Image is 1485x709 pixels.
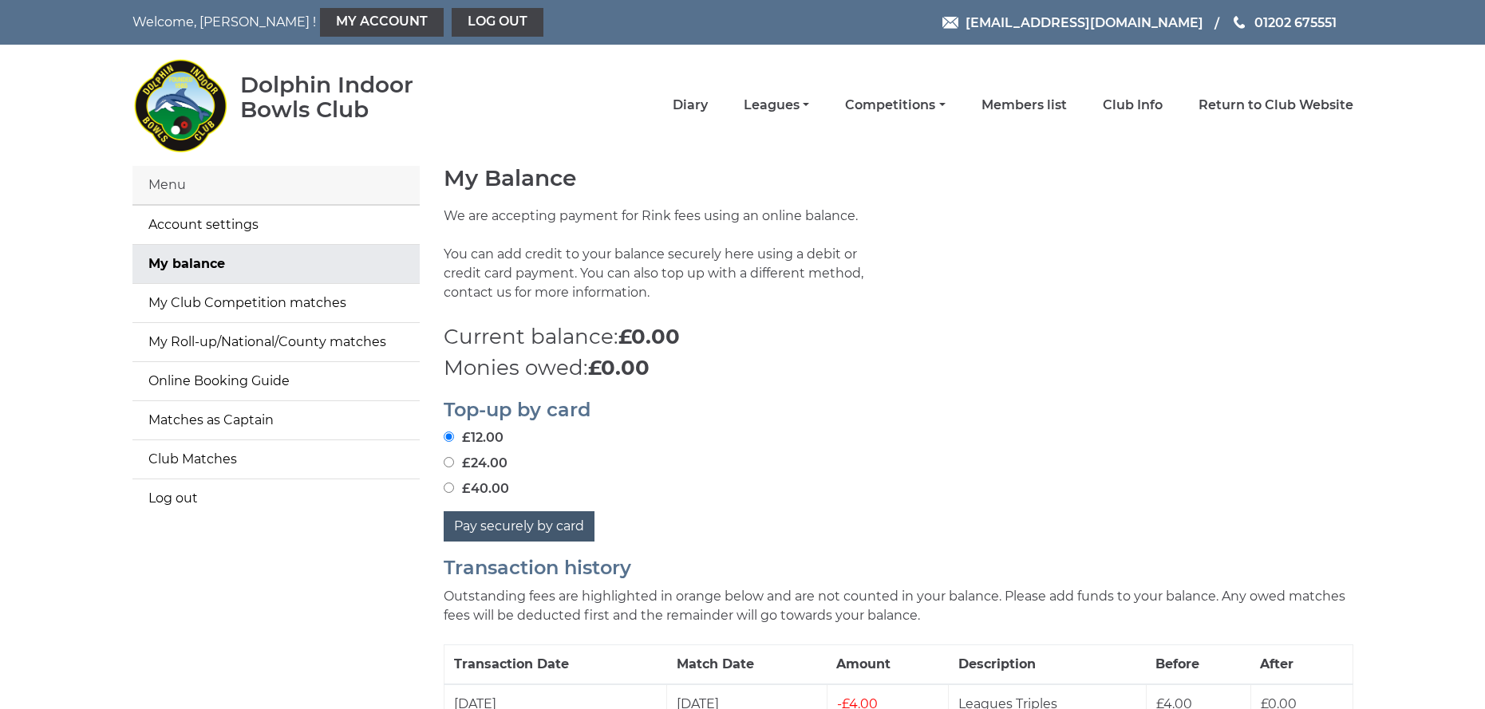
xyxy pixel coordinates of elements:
span: 01202 675551 [1254,14,1337,30]
th: After [1250,644,1353,684]
input: £40.00 [444,483,454,493]
th: Description [949,644,1146,684]
a: Members list [981,97,1067,114]
a: My Account [320,8,444,37]
strong: £0.00 [588,355,650,380]
a: Log out [452,8,543,37]
th: Amount [827,644,949,684]
a: Account settings [132,206,420,244]
button: Pay securely by card [444,511,594,542]
a: Email [EMAIL_ADDRESS][DOMAIN_NAME] [942,13,1203,33]
a: Phone us 01202 675551 [1231,13,1337,33]
div: Menu [132,166,420,205]
img: Phone us [1234,16,1245,29]
p: Monies owed: [444,353,1353,384]
a: Online Booking Guide [132,362,420,400]
a: Matches as Captain [132,401,420,439]
a: Log out [132,479,420,518]
a: Competitions [845,97,945,114]
label: £40.00 [444,479,509,498]
img: Dolphin Indoor Bowls Club [132,49,228,161]
a: Leagues [744,97,809,114]
p: Current balance: [444,321,1353,353]
h2: Top-up by card [444,400,1353,420]
a: Diary [673,97,708,114]
nav: Welcome, [PERSON_NAME] ! [132,8,627,37]
label: £24.00 [444,454,508,473]
p: Outstanding fees are highlighted in orange below and are not counted in your balance. Please add ... [444,587,1353,625]
span: [EMAIL_ADDRESS][DOMAIN_NAME] [966,14,1203,30]
a: Club Matches [132,440,420,479]
input: £24.00 [444,457,454,467]
th: Match Date [667,644,827,684]
h1: My Balance [444,166,1353,191]
a: Return to Club Website [1199,97,1353,114]
a: My Club Competition matches [132,284,420,322]
h2: Transaction history [444,557,1353,578]
th: Transaction Date [444,644,667,684]
div: Dolphin Indoor Bowls Club [240,73,464,122]
a: My balance [132,245,420,283]
th: Before [1146,644,1250,684]
input: £12.00 [444,431,454,442]
a: My Roll-up/National/County matches [132,323,420,361]
img: Email [942,17,958,29]
a: Club Info [1103,97,1163,114]
p: We are accepting payment for Rink fees using an online balance. You can add credit to your balanc... [444,207,887,321]
strong: £0.00 [618,324,680,349]
label: £12.00 [444,428,504,447]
